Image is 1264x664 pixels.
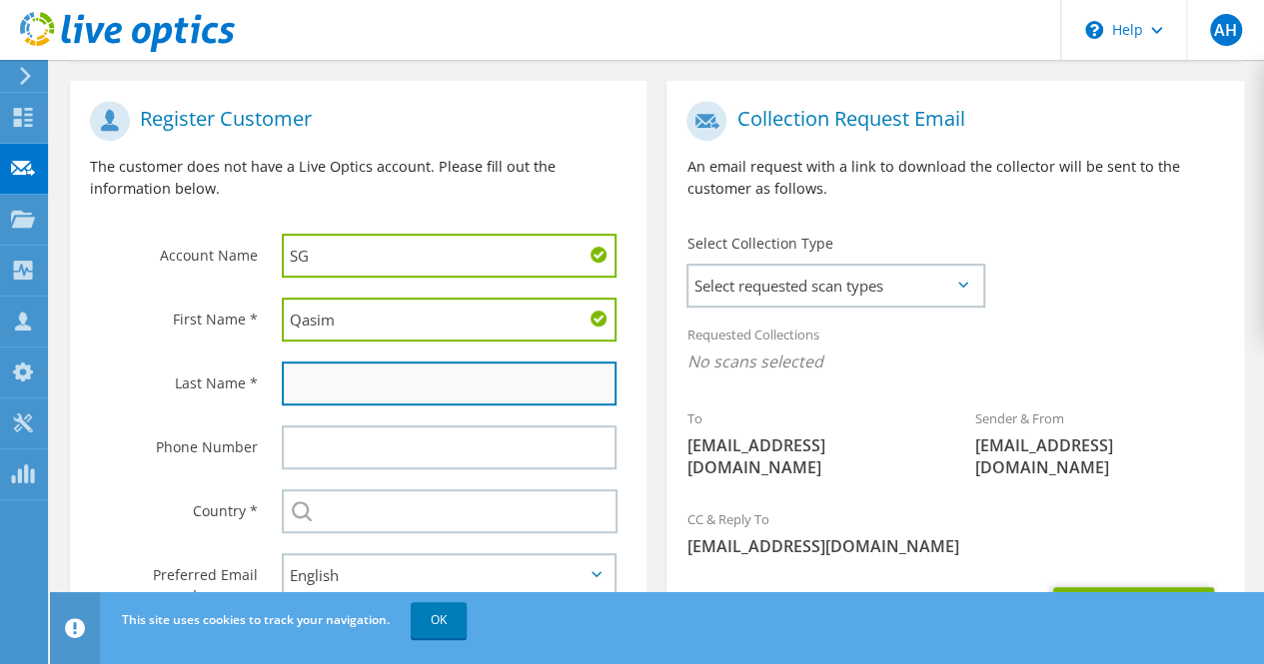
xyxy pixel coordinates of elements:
[686,434,935,478] span: [EMAIL_ADDRESS][DOMAIN_NAME]
[686,101,1213,141] h1: Collection Request Email
[90,425,257,457] label: Phone Number
[90,361,257,393] label: Last Name *
[90,553,257,605] label: Preferred Email Language
[686,234,832,254] label: Select Collection Type
[955,397,1244,488] div: Sender & From
[1210,14,1242,46] span: AH
[411,602,467,638] a: OK
[666,498,1243,567] div: CC & Reply To
[666,314,1243,387] div: Requested Collections
[1085,21,1103,39] svg: \n
[688,266,982,306] span: Select requested scan types
[90,489,257,521] label: Country *
[1053,587,1214,641] button: Send Request
[90,156,627,200] p: The customer does not have a Live Optics account. Please fill out the information below.
[90,101,617,141] h1: Register Customer
[90,298,257,330] label: First Name *
[686,156,1223,200] p: An email request with a link to download the collector will be sent to the customer as follows.
[975,434,1224,478] span: [EMAIL_ADDRESS][DOMAIN_NAME]
[686,535,1223,557] span: [EMAIL_ADDRESS][DOMAIN_NAME]
[686,350,1223,372] span: No scans selected
[122,611,390,628] span: This site uses cookies to track your navigation.
[90,234,257,266] label: Account Name
[666,397,955,488] div: To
